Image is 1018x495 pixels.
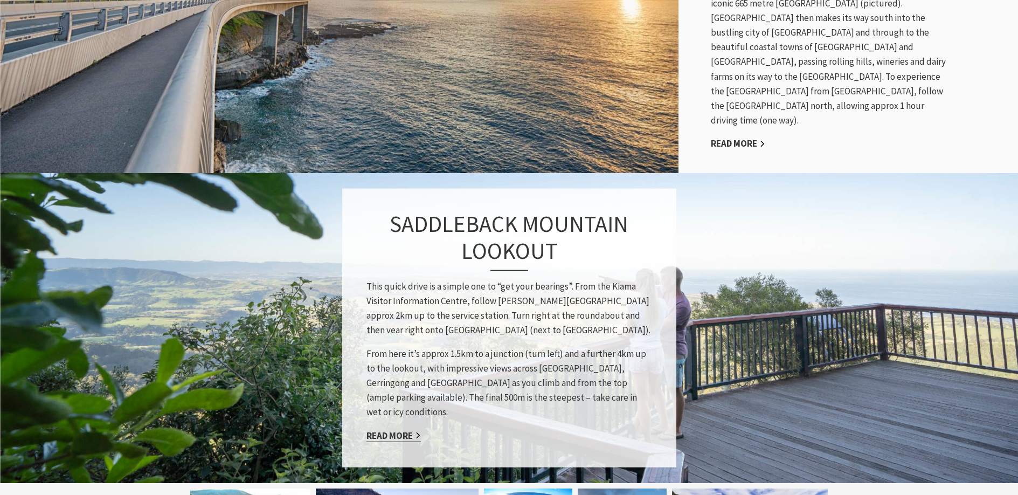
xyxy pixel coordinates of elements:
[366,429,421,442] a: Read More
[366,346,652,420] p: From here it’s approx 1.5km to a junction (turn left) and a further 4km up to the lookout, with i...
[711,137,765,150] a: Read More
[366,210,652,271] h3: SADDLEBACK MOUNTAIN LOOKOUT
[366,279,652,338] p: This quick drive is a simple one to “get your bearings”. From the Kiama Visitor Information Centr...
